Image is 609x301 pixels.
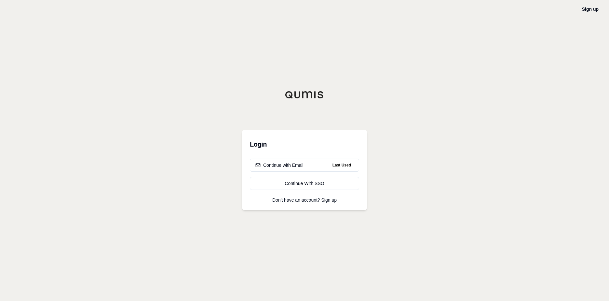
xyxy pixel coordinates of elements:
[250,198,359,202] p: Don't have an account?
[321,197,337,203] a: Sign up
[250,138,359,151] h3: Login
[255,162,304,168] div: Continue with Email
[255,180,354,187] div: Continue With SSO
[250,177,359,190] a: Continue With SSO
[285,91,324,99] img: Qumis
[250,159,359,172] button: Continue with EmailLast Used
[330,161,354,169] span: Last Used
[582,7,599,12] a: Sign up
